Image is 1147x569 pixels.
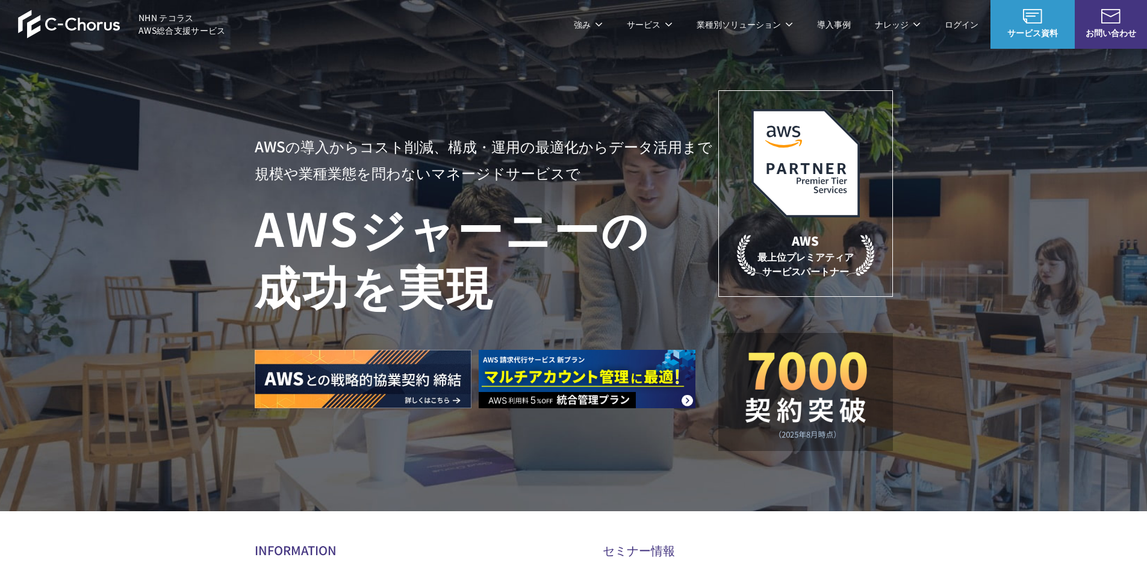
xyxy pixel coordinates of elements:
[742,351,869,439] img: 契約件数
[817,18,851,31] a: 導入事例
[574,18,603,31] p: 強み
[792,232,819,249] em: AWS
[255,541,574,559] h2: INFORMATION
[18,10,226,39] a: AWS総合支援サービス C-Chorus NHN テコラスAWS総合支援サービス
[875,18,921,31] p: ナレッジ
[751,109,860,217] img: AWSプレミアティアサービスパートナー
[255,198,718,314] h1: AWS ジャーニーの 成功を実現
[737,232,874,278] p: 最上位プレミアティア サービスパートナー
[945,18,978,31] a: ログイン
[1023,9,1042,23] img: AWS総合支援サービス C-Chorus サービス資料
[479,350,695,408] img: AWS請求代行サービス 統合管理プラン
[627,18,673,31] p: サービス
[603,541,922,559] h2: セミナー情報
[138,11,226,37] span: NHN テコラス AWS総合支援サービス
[255,350,471,408] img: AWSとの戦略的協業契約 締結
[990,26,1075,39] span: サービス資料
[697,18,793,31] p: 業種別ソリューション
[255,133,718,186] p: AWSの導入からコスト削減、 構成・運用の最適化からデータ活用まで 規模や業種業態を問わない マネージドサービスで
[1101,9,1121,23] img: お問い合わせ
[1075,26,1147,39] span: お問い合わせ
